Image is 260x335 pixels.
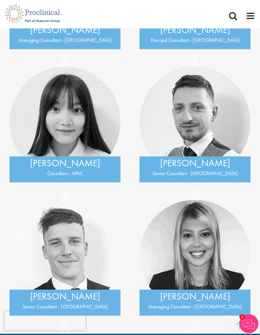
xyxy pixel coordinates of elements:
p: Managing Consultant - [GEOGRAPHIC_DATA] [146,304,244,311]
a: [PERSON_NAME] [30,157,100,169]
p: Senior Consultant - [GEOGRAPHIC_DATA] [16,304,114,311]
a: [PERSON_NAME] [160,24,230,36]
a: [PERSON_NAME] [160,157,230,169]
span: 1 [239,314,245,320]
p: Consultant - APAC [16,170,114,178]
p: Senior Consultant - [GEOGRAPHIC_DATA] [146,170,244,178]
a: [PERSON_NAME] [160,291,230,303]
iframe: reCAPTCHA [4,312,86,331]
a: [PERSON_NAME] [30,291,100,303]
img: Chatbot [239,314,258,333]
p: Principal Consultant - [GEOGRAPHIC_DATA] [146,37,244,44]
